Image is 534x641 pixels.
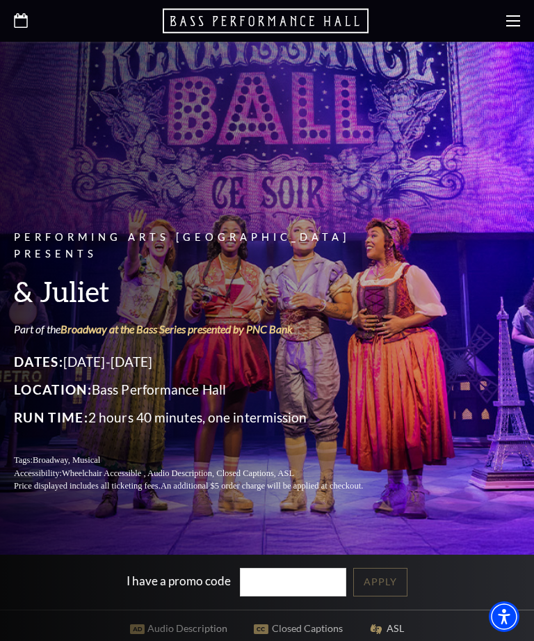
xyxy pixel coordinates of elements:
[33,455,100,465] span: Broadway, Musical
[14,454,396,467] p: Tags:
[60,322,293,335] a: Broadway at the Bass Series presented by PNC Bank
[14,351,396,373] p: [DATE]-[DATE]
[14,322,396,337] p: Part of the
[62,468,294,478] span: Wheelchair Accessible , Audio Description, Closed Captions, ASL
[14,354,63,370] span: Dates:
[14,229,396,264] p: Performing Arts [GEOGRAPHIC_DATA] Presents
[161,481,363,491] span: An additional $5 order charge will be applied at checkout.
[14,406,396,429] p: 2 hours 40 minutes, one intermission
[14,379,396,401] p: Bass Performance Hall
[14,381,92,397] span: Location:
[14,467,396,480] p: Accessibility:
[489,601,519,632] div: Accessibility Menu
[127,573,231,588] label: I have a promo code
[14,274,396,309] h3: & Juliet
[14,480,396,493] p: Price displayed includes all ticketing fees.
[14,409,88,425] span: Run Time:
